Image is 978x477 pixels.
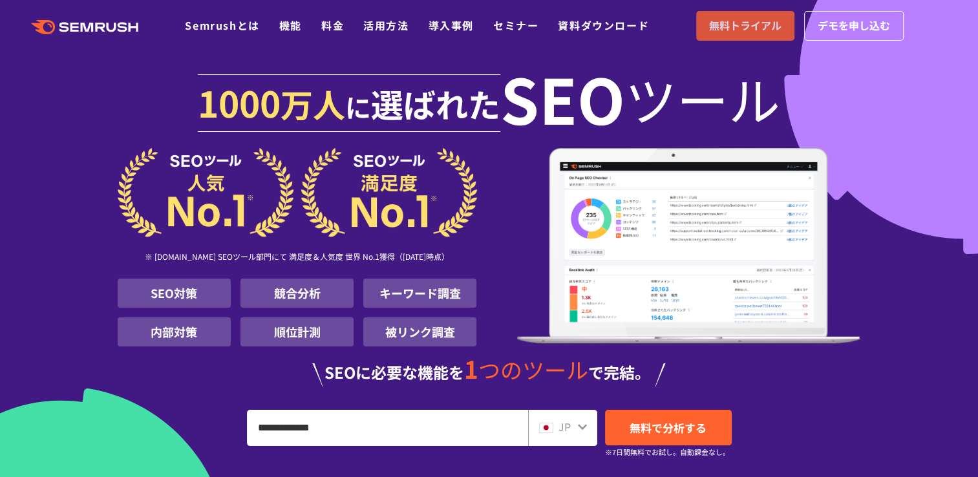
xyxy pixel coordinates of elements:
small: ※7日間無料でお試し。自動課金なし。 [605,446,730,458]
input: URL、キーワードを入力してください [248,410,527,445]
span: JP [558,419,571,434]
a: 無料トライアル [696,11,794,41]
a: デモを申し込む [804,11,904,41]
span: で完結。 [588,361,650,383]
span: 1 [464,351,478,386]
span: 万人 [281,80,345,127]
span: ツール [625,72,780,124]
div: SEOに必要な機能を [118,357,861,387]
a: Semrushとは [185,17,259,33]
a: セミナー [493,17,538,33]
span: に [345,88,371,125]
a: 無料で分析する [605,410,732,445]
li: キーワード調査 [363,279,476,308]
li: SEO対策 [118,279,231,308]
a: 機能 [279,17,302,33]
div: ※ [DOMAIN_NAME] SEOツール部門にて 満足度＆人気度 世界 No.1獲得（[DATE]時点） [118,237,477,279]
span: 1000 [198,76,281,128]
li: 内部対策 [118,317,231,346]
li: 被リンク調査 [363,317,476,346]
a: 料金 [321,17,344,33]
span: デモを申し込む [818,17,890,34]
a: 資料ダウンロード [558,17,649,33]
span: 選ばれた [371,80,500,127]
span: つのツール [478,354,588,385]
span: 無料トライアル [709,17,781,34]
span: 無料で分析する [630,419,707,436]
li: 競合分析 [240,279,354,308]
a: 導入事例 [429,17,474,33]
li: 順位計測 [240,317,354,346]
span: SEO [500,72,625,124]
a: 活用方法 [363,17,409,33]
